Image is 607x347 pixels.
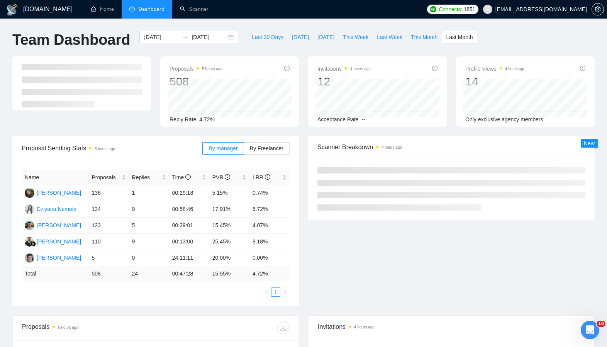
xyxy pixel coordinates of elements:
[169,234,209,250] td: 00:13:00
[592,3,604,15] button: setting
[25,237,34,247] img: FG
[37,205,76,213] div: Dziyana Nemets
[25,238,81,244] a: FG[PERSON_NAME]
[280,287,290,297] button: right
[580,66,585,71] span: info-circle
[253,174,270,180] span: LRR
[317,116,359,122] span: Acceptance Rate
[25,204,34,214] img: DN
[209,266,249,281] td: 15.55 %
[280,287,290,297] li: Next Page
[465,74,526,89] div: 14
[277,322,289,334] button: download
[209,145,237,151] span: By manager
[129,250,169,266] td: 0
[407,31,442,43] button: This Month
[169,266,209,281] td: 00:47:28
[465,64,526,73] span: Profile Views
[209,234,249,250] td: 25.45%
[170,64,222,73] span: Proposals
[129,6,135,12] span: dashboard
[89,201,129,218] td: 134
[170,116,196,122] span: Reply Rate
[377,33,402,41] span: Last Week
[22,170,89,185] th: Name
[37,189,81,197] div: [PERSON_NAME]
[95,147,115,151] time: 5 hours ago
[22,266,89,281] td: Total
[25,221,34,230] img: AK
[354,325,375,329] time: 4 hours ago
[248,31,288,43] button: Last 30 Days
[505,67,526,71] time: 4 hours ago
[139,6,164,12] span: Dashboard
[339,31,373,43] button: This Week
[465,116,543,122] span: Only exclusive agency members
[317,74,371,89] div: 12
[25,253,34,263] img: YN
[169,218,209,234] td: 00:29:01
[250,145,283,151] span: By Freelancer
[209,218,249,234] td: 15.45%
[89,170,129,185] th: Proposals
[129,201,169,218] td: 9
[182,34,188,40] span: swap-right
[192,33,227,41] input: End date
[182,34,188,40] span: to
[185,174,191,180] span: info-circle
[292,33,309,41] span: [DATE]
[89,234,129,250] td: 110
[25,188,34,198] img: HH
[91,6,114,12] a: homeHome
[209,201,249,218] td: 17.91%
[25,206,76,212] a: DNDziyana Nemets
[89,218,129,234] td: 123
[283,290,287,294] span: right
[411,33,437,41] span: This Month
[58,325,78,330] time: 5 hours ago
[249,201,290,218] td: 6.72%
[25,222,81,228] a: AK[PERSON_NAME]
[318,322,585,332] span: Invitations
[129,266,169,281] td: 24
[169,185,209,201] td: 00:29:18
[581,321,599,339] iframe: Intercom live chat
[170,74,222,89] div: 508
[362,116,365,122] span: --
[169,250,209,266] td: 24:11:11
[592,6,604,12] a: setting
[25,189,81,196] a: HH[PERSON_NAME]
[129,170,169,185] th: Replies
[271,288,280,296] a: 1
[288,31,313,43] button: [DATE]
[225,174,230,180] span: info-circle
[22,143,202,153] span: Proposal Sending Stats
[144,33,179,41] input: Start date
[212,174,231,180] span: PVR
[317,64,371,73] span: Invitations
[597,321,605,327] span: 10
[262,287,271,297] li: Previous Page
[249,250,290,266] td: 0.00%
[6,3,19,16] img: logo
[129,234,169,250] td: 9
[262,287,271,297] button: left
[132,173,160,182] span: Replies
[22,322,156,334] div: Proposals
[249,234,290,250] td: 8.18%
[464,5,475,14] span: 1851
[317,142,585,152] span: Scanner Breakdown
[172,174,191,180] span: Time
[249,266,290,281] td: 4.72 %
[265,174,270,180] span: info-circle
[271,287,280,297] li: 1
[209,250,249,266] td: 20.00%
[37,221,81,230] div: [PERSON_NAME]
[249,218,290,234] td: 4.07%
[381,145,402,150] time: 4 hours ago
[169,201,209,218] td: 00:58:46
[373,31,407,43] button: Last Week
[442,31,477,43] button: Last Month
[92,173,120,182] span: Proposals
